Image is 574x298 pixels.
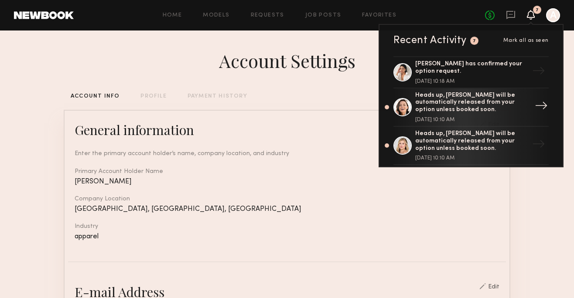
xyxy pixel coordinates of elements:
[203,13,229,18] a: Models
[75,169,499,175] div: Primary Account Holder Name
[415,92,529,114] div: Heads up, [PERSON_NAME] will be automatically released from your option unless booked soon.
[503,38,549,43] span: Mark all as seen
[305,13,342,18] a: Job Posts
[362,13,396,18] a: Favorites
[529,61,549,84] div: →
[415,61,529,75] div: [PERSON_NAME] has confirmed your option request.
[163,13,182,18] a: Home
[393,88,549,127] a: Heads up, [PERSON_NAME] will be automatically released from your option unless booked soon.[DATE]...
[529,134,549,157] div: →
[75,206,499,213] div: [GEOGRAPHIC_DATA], [GEOGRAPHIC_DATA], [GEOGRAPHIC_DATA]
[531,96,551,119] div: →
[546,8,560,22] a: A
[75,149,499,158] div: Enter the primary account holder’s name, company location, and industry
[71,94,120,99] div: ACCOUNT INFO
[188,94,247,99] div: PAYMENT HISTORY
[393,35,467,46] div: Recent Activity
[75,223,499,230] div: Industry
[473,39,476,44] div: 7
[415,117,529,122] div: [DATE] 10:10 AM
[415,156,529,161] div: [DATE] 10:10 AM
[536,8,539,13] div: 7
[75,178,499,186] div: [PERSON_NAME]
[251,13,284,18] a: Requests
[219,48,355,73] div: Account Settings
[393,127,549,165] a: Heads up, [PERSON_NAME] will be automatically released from your option unless booked soon.[DATE]...
[140,94,166,99] div: PROFILE
[393,56,549,88] a: [PERSON_NAME] has confirmed your option request.[DATE] 10:18 AM→
[415,130,529,152] div: Heads up, [PERSON_NAME] will be automatically released from your option unless booked soon.
[75,121,194,139] div: General information
[75,196,499,202] div: Company Location
[415,79,529,84] div: [DATE] 10:18 AM
[488,284,499,290] div: Edit
[75,233,499,240] div: apparel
